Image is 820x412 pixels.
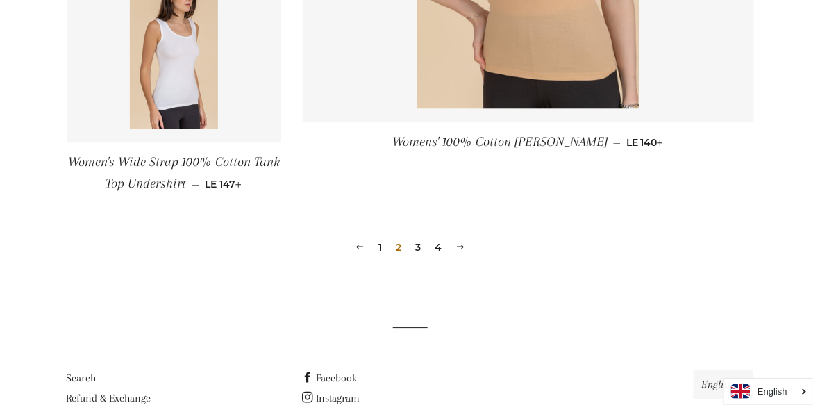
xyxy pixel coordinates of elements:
[694,370,753,399] button: English
[67,392,151,404] a: Refund & Exchange
[390,237,407,258] span: 2
[613,136,621,149] span: —
[68,154,280,191] span: Women's Wide Strap 100% Cotton Tank Top Undershirt
[302,372,357,384] a: Facebook
[626,136,664,149] span: LE 140
[392,134,608,149] span: Womens' 100% Cotton [PERSON_NAME]
[67,372,97,384] a: Search
[205,178,242,190] span: LE 147
[67,142,282,204] a: Women's Wide Strap 100% Cotton Tank Top Undershirt — LE 147
[302,392,360,404] a: Instagram
[192,178,199,190] span: —
[731,384,805,399] a: English
[410,237,426,258] a: 3
[373,237,387,258] a: 1
[303,122,754,162] a: Womens' 100% Cotton [PERSON_NAME] — LE 140
[429,237,447,258] a: 4
[758,387,787,396] i: English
